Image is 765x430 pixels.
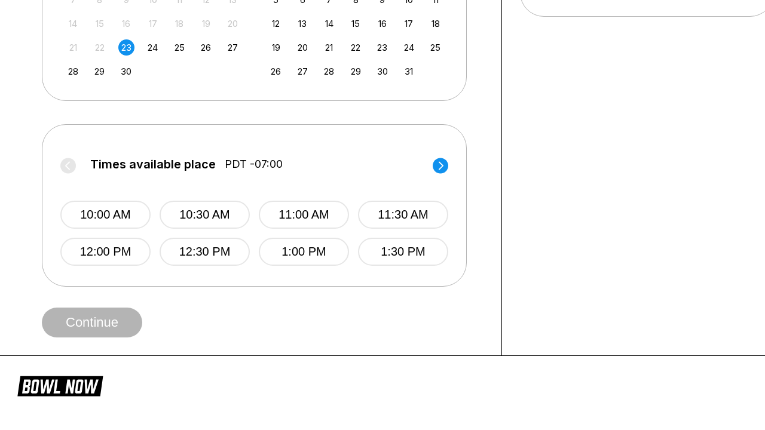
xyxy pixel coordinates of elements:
div: Choose Friday, October 17th, 2025 [401,16,417,32]
button: 12:30 PM [160,238,250,266]
button: 1:30 PM [358,238,448,266]
div: Choose Friday, October 24th, 2025 [401,39,417,56]
div: Not available Sunday, September 14th, 2025 [65,16,81,32]
div: Choose Monday, October 13th, 2025 [295,16,311,32]
div: Choose Monday, September 29th, 2025 [91,63,108,79]
div: Choose Tuesday, September 30th, 2025 [118,63,134,79]
div: Not available Tuesday, September 16th, 2025 [118,16,134,32]
div: Choose Sunday, October 26th, 2025 [268,63,284,79]
div: Choose Monday, October 20th, 2025 [295,39,311,56]
div: Not available Thursday, September 18th, 2025 [172,16,188,32]
div: Choose Saturday, October 25th, 2025 [427,39,443,56]
div: Choose Thursday, October 16th, 2025 [374,16,390,32]
div: Choose Monday, October 27th, 2025 [295,63,311,79]
div: Choose Thursday, October 30th, 2025 [374,63,390,79]
div: Choose Tuesday, October 28th, 2025 [321,63,337,79]
div: Choose Thursday, October 23rd, 2025 [374,39,390,56]
button: 12:00 PM [60,238,151,266]
div: Choose Friday, October 31st, 2025 [401,63,417,79]
button: 10:30 AM [160,201,250,229]
div: Choose Sunday, October 19th, 2025 [268,39,284,56]
button: 1:00 PM [259,238,349,266]
div: Choose Saturday, October 18th, 2025 [427,16,443,32]
div: Not available Saturday, September 20th, 2025 [225,16,241,32]
div: Choose Wednesday, October 29th, 2025 [348,63,364,79]
div: Choose Wednesday, October 15th, 2025 [348,16,364,32]
div: Choose Wednesday, September 24th, 2025 [145,39,161,56]
div: Choose Saturday, September 27th, 2025 [225,39,241,56]
div: Choose Sunday, October 12th, 2025 [268,16,284,32]
div: Not available Monday, September 15th, 2025 [91,16,108,32]
div: Choose Wednesday, October 22nd, 2025 [348,39,364,56]
div: Not available Sunday, September 21st, 2025 [65,39,81,56]
div: Choose Tuesday, October 14th, 2025 [321,16,337,32]
div: Choose Sunday, September 28th, 2025 [65,63,81,79]
span: PDT -07:00 [225,158,283,171]
div: Not available Wednesday, September 17th, 2025 [145,16,161,32]
div: Choose Friday, September 26th, 2025 [198,39,214,56]
div: Choose Tuesday, September 23rd, 2025 [118,39,134,56]
span: Times available place [90,158,216,171]
div: Not available Monday, September 22nd, 2025 [91,39,108,56]
button: 11:00 AM [259,201,349,229]
div: Not available Friday, September 19th, 2025 [198,16,214,32]
button: 10:00 AM [60,201,151,229]
button: 11:30 AM [358,201,448,229]
div: Choose Thursday, September 25th, 2025 [172,39,188,56]
div: Choose Tuesday, October 21st, 2025 [321,39,337,56]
